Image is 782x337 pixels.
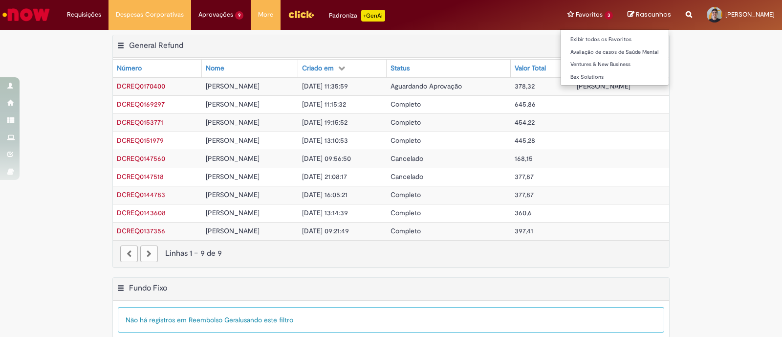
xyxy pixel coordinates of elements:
[302,118,348,127] span: [DATE] 19:15:52
[117,226,165,235] span: DCREQ0137356
[391,154,423,163] span: Cancelado
[636,10,671,19] span: Rascunhos
[206,136,260,145] span: [PERSON_NAME]
[117,136,164,145] span: DCREQ0151979
[391,190,421,199] span: Completo
[515,208,532,217] span: 360,6
[206,226,260,235] span: [PERSON_NAME]
[515,226,533,235] span: 397,41
[117,172,164,181] a: Abrir Registro: DCREQ0147518
[117,154,165,163] a: Abrir Registro: DCREQ0147560
[725,10,775,19] span: [PERSON_NAME]
[329,10,385,22] div: Padroniza
[302,208,348,217] span: [DATE] 13:14:39
[302,190,348,199] span: [DATE] 16:05:21
[515,154,533,163] span: 168,15
[561,34,669,45] a: Exibir todos os Favoritos
[113,240,669,267] nav: paginação
[129,283,167,293] h2: Fundo Fixo
[117,82,165,90] a: Abrir Registro: DCREQ0170400
[120,248,662,259] div: Linhas 1 − 9 de 9
[302,136,348,145] span: [DATE] 13:10:53
[117,208,166,217] a: Abrir Registro: DCREQ0143608
[1,5,51,24] img: ServiceNow
[117,100,165,109] span: DCREQ0169297
[577,82,630,90] span: [PERSON_NAME]
[605,11,613,20] span: 3
[117,226,165,235] a: Abrir Registro: DCREQ0137356
[628,10,671,20] a: Rascunhos
[576,10,603,20] span: Favoritos
[117,100,165,109] a: Abrir Registro: DCREQ0169297
[361,10,385,22] p: +GenAi
[206,190,260,199] span: [PERSON_NAME]
[206,118,260,127] span: [PERSON_NAME]
[258,10,273,20] span: More
[391,226,421,235] span: Completo
[515,82,535,90] span: 378,32
[302,172,347,181] span: [DATE] 21:08:17
[118,307,664,333] div: Não há registros em Reembolso Geral
[117,154,165,163] span: DCREQ0147560
[117,283,125,296] button: Fundo Fixo Menu de contexto
[302,226,349,235] span: [DATE] 09:21:49
[302,82,348,90] span: [DATE] 11:35:59
[129,41,183,50] h2: General Refund
[561,59,669,70] a: Ventures & New Business
[391,208,421,217] span: Completo
[391,100,421,109] span: Completo
[117,82,165,90] span: DCREQ0170400
[117,208,166,217] span: DCREQ0143608
[206,64,224,73] div: Nome
[515,190,534,199] span: 377,87
[117,118,163,127] span: DCREQ0153771
[117,118,163,127] a: Abrir Registro: DCREQ0153771
[117,136,164,145] a: Abrir Registro: DCREQ0151979
[515,100,536,109] span: 645,86
[206,172,260,181] span: [PERSON_NAME]
[206,154,260,163] span: [PERSON_NAME]
[561,72,669,83] a: Bex Solutions
[117,190,165,199] span: DCREQ0144783
[560,29,669,86] ul: Favoritos
[206,208,260,217] span: [PERSON_NAME]
[206,82,260,90] span: [PERSON_NAME]
[302,64,334,73] div: Criado em
[288,7,314,22] img: click_logo_yellow_360x200.png
[240,315,293,324] span: usando este filtro
[515,172,534,181] span: 377,87
[515,136,535,145] span: 445,28
[117,41,125,53] button: General Refund Menu de contexto
[302,100,346,109] span: [DATE] 11:15:32
[515,64,546,73] div: Valor Total
[117,190,165,199] a: Abrir Registro: DCREQ0144783
[391,64,410,73] div: Status
[561,47,669,58] a: Avaliação de casos de Saúde Mental
[117,172,164,181] span: DCREQ0147518
[391,136,421,145] span: Completo
[391,82,462,90] span: Aguardando Aprovação
[515,118,535,127] span: 454,22
[302,154,351,163] span: [DATE] 09:56:50
[206,100,260,109] span: [PERSON_NAME]
[235,11,243,20] span: 9
[117,64,142,73] div: Número
[391,118,421,127] span: Completo
[67,10,101,20] span: Requisições
[116,10,184,20] span: Despesas Corporativas
[198,10,233,20] span: Aprovações
[391,172,423,181] span: Cancelado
